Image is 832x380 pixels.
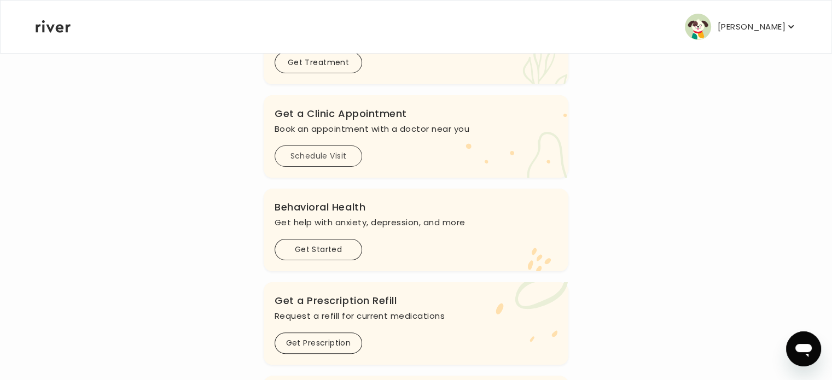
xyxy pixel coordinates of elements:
button: Get Started [275,239,362,260]
button: Get Prescription [275,332,362,354]
p: Request a refill for current medications [275,308,557,324]
p: Get help with anxiety, depression, and more [275,215,557,230]
button: Schedule Visit [275,145,362,167]
p: [PERSON_NAME] [718,19,786,34]
p: Book an appointment with a doctor near you [275,121,557,137]
button: Get Treatment [275,52,362,73]
iframe: Button to launch messaging window [786,331,821,366]
h3: Behavioral Health [275,200,557,215]
img: user avatar [685,14,711,40]
h3: Get a Prescription Refill [275,293,557,308]
h3: Get a Clinic Appointment [275,106,557,121]
button: user avatar[PERSON_NAME] [685,14,796,40]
